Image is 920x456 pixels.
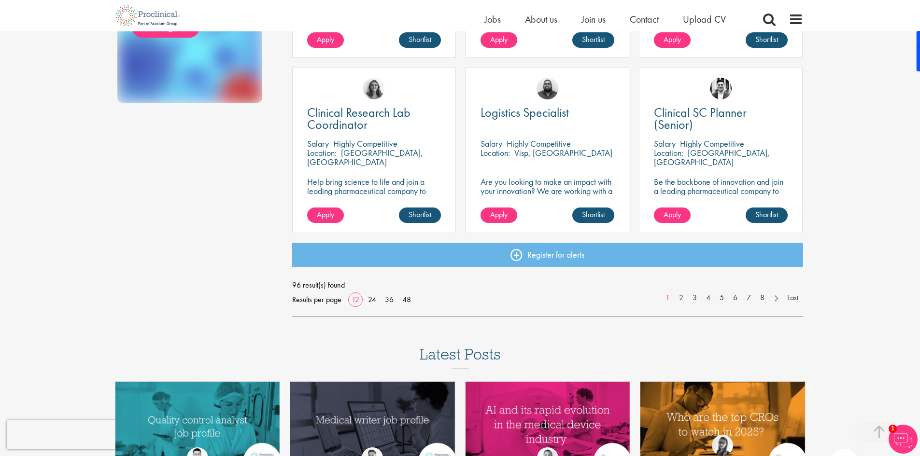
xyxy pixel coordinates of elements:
[889,425,918,454] img: Chatbot
[664,34,681,44] span: Apply
[525,13,557,26] a: About us
[348,294,363,304] a: 12
[889,425,897,433] span: 1
[399,294,414,304] a: 48
[701,292,715,304] a: 4
[674,292,688,304] a: 2
[728,292,742,304] a: 6
[654,107,788,131] a: Clinical SC Planner (Senior)
[715,292,729,304] a: 5
[507,138,571,149] p: Highly Competitive
[683,13,726,26] a: Upload CV
[307,147,423,167] p: [GEOGRAPHIC_DATA], [GEOGRAPHIC_DATA]
[292,278,803,292] span: 96 result(s) found
[654,138,676,149] span: Salary
[307,207,344,223] a: Apply
[654,177,788,214] p: Be the backbone of innovation and join a leading pharmaceutical company to help keep life-changin...
[654,147,683,158] span: Location:
[481,32,517,48] a: Apply
[333,138,397,149] p: Highly Competitive
[420,346,501,369] h3: Latest Posts
[490,209,508,220] span: Apply
[661,292,675,304] a: 1
[514,147,612,158] p: Visp, [GEOGRAPHIC_DATA]
[654,147,770,167] p: [GEOGRAPHIC_DATA], [GEOGRAPHIC_DATA]
[630,13,659,26] a: Contact
[481,177,614,223] p: Are you looking to make an impact with your innovation? We are working with a well-established ph...
[742,292,756,304] a: 7
[317,34,334,44] span: Apply
[710,78,732,99] img: Edward Little
[664,209,681,220] span: Apply
[7,420,130,449] iframe: reCAPTCHA
[481,107,614,119] a: Logistics Specialist
[537,78,558,99] img: Ashley Bennett
[365,294,380,304] a: 24
[688,292,702,304] a: 3
[654,32,691,48] a: Apply
[399,207,441,223] a: Shortlist
[572,207,614,223] a: Shortlist
[307,177,441,223] p: Help bring science to life and join a leading pharmaceutical company to play a key role in delive...
[746,207,788,223] a: Shortlist
[581,13,606,26] a: Join us
[782,292,803,304] a: Last
[481,104,569,121] span: Logistics Specialist
[307,138,329,149] span: Salary
[307,107,441,131] a: Clinical Research Lab Coordinator
[572,32,614,48] a: Shortlist
[712,435,733,456] img: Theodora Savlovschi - Wicks
[307,32,344,48] a: Apply
[481,147,510,158] span: Location:
[755,292,769,304] a: 8
[481,138,502,149] span: Salary
[382,294,397,304] a: 36
[363,78,385,99] img: Jackie Cerchio
[399,32,441,48] a: Shortlist
[654,207,691,223] a: Apply
[746,32,788,48] a: Shortlist
[292,292,341,307] span: Results per page
[680,138,744,149] p: Highly Competitive
[484,13,501,26] a: Jobs
[292,243,803,267] a: Register for alerts
[481,207,517,223] a: Apply
[307,104,410,133] span: Clinical Research Lab Coordinator
[317,209,334,220] span: Apply
[490,34,508,44] span: Apply
[654,104,747,133] span: Clinical SC Planner (Senior)
[307,147,337,158] span: Location:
